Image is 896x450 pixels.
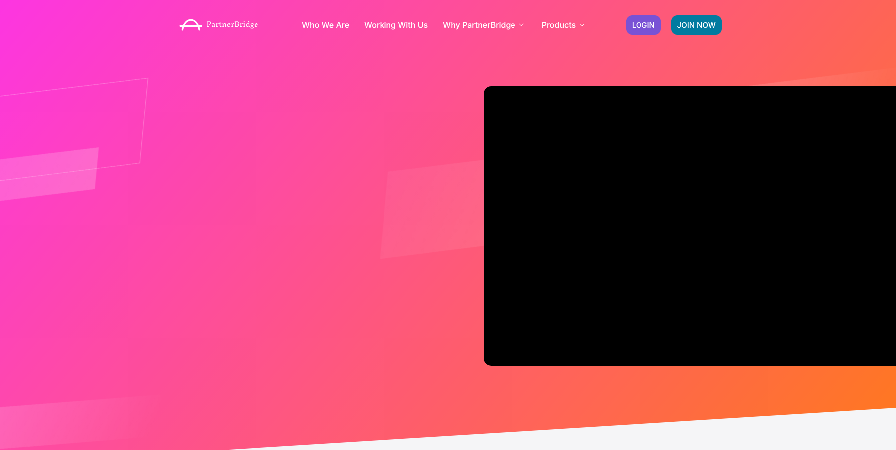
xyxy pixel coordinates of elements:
a: Working With Us [364,21,428,29]
a: JOIN NOW [671,15,722,35]
span: JOIN NOW [677,21,716,29]
a: Who We Are [302,21,349,29]
span: LOGIN [632,21,655,29]
a: LOGIN [626,15,661,35]
a: Why PartnerBridge [443,21,527,29]
a: Products [542,21,587,29]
